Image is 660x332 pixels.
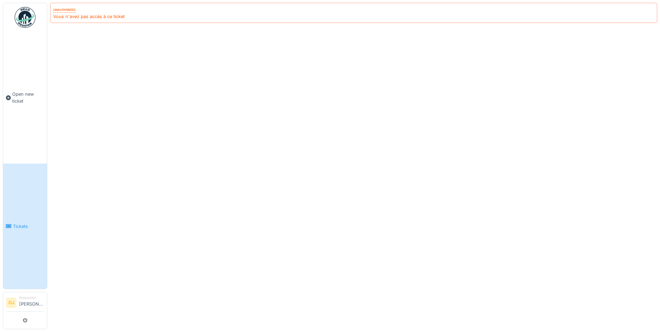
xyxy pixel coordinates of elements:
[3,164,47,289] a: Tickets
[19,295,44,310] li: [PERSON_NAME]
[15,7,35,28] img: Badge_color-CXgf-gQk.svg
[3,32,47,164] a: Open new ticket
[53,8,75,13] div: Unauthorized
[13,223,44,230] span: Tickets
[6,298,16,308] li: OJ
[53,13,125,20] div: Vous n'avez pas accès à ce ticket
[6,295,44,312] a: OJ Requester[PERSON_NAME]
[19,295,44,300] div: Requester
[12,91,44,104] span: Open new ticket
